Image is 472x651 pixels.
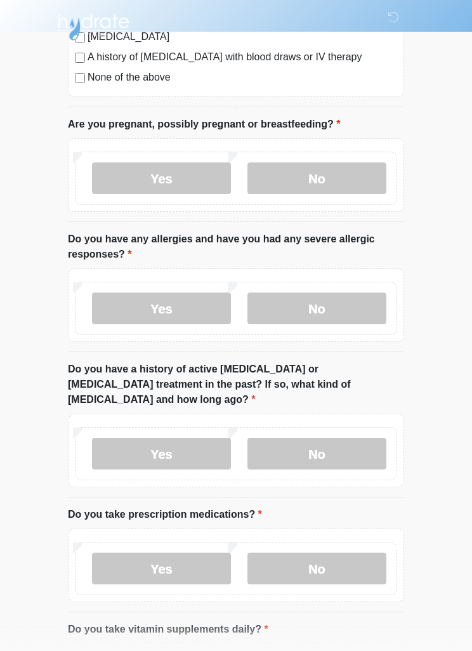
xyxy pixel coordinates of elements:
label: Do you take prescription medications? [68,507,262,522]
label: None of the above [88,70,397,85]
label: No [247,438,386,470]
label: Are you pregnant, possibly pregnant or breastfeeding? [68,117,340,132]
label: Do you have a history of active [MEDICAL_DATA] or [MEDICAL_DATA] treatment in the past? If so, wh... [68,362,404,407]
label: No [247,293,386,324]
label: Yes [92,438,231,470]
label: Yes [92,553,231,584]
label: No [247,162,386,194]
label: Do you take vitamin supplements daily? [68,622,268,637]
input: None of the above [75,73,85,83]
input: A history of [MEDICAL_DATA] with blood draws or IV therapy [75,53,85,63]
label: Yes [92,293,231,324]
img: Hydrate IV Bar - Scottsdale Logo [55,10,131,41]
label: Do you have any allergies and have you had any severe allergic responses? [68,232,404,262]
label: No [247,553,386,584]
label: Yes [92,162,231,194]
label: A history of [MEDICAL_DATA] with blood draws or IV therapy [88,49,397,65]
